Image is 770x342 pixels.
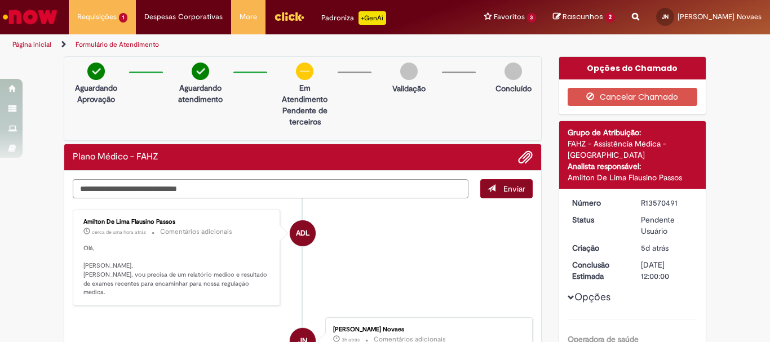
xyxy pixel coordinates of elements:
small: Comentários adicionais [160,227,232,237]
div: Amilton De Lima Flausino Passos [290,220,316,246]
span: Requisições [77,11,117,23]
span: 3 [527,13,537,23]
time: 26/09/2025 12:51:13 [641,243,669,253]
span: Favoritos [494,11,525,23]
a: Rascunhos [553,12,615,23]
span: Despesas Corporativas [144,11,223,23]
span: Rascunhos [563,11,603,22]
div: Grupo de Atribuição: [568,127,698,138]
time: 30/09/2025 14:55:59 [92,229,146,236]
p: Concluído [495,83,532,94]
div: 26/09/2025 12:51:13 [641,242,693,254]
div: Amilton De Lima Flausino Passos [568,172,698,183]
div: [PERSON_NAME] Novaes [333,326,521,333]
span: cerca de uma hora atrás [92,229,146,236]
div: [DATE] 12:00:00 [641,259,693,282]
button: Enviar [480,179,533,198]
img: img-circle-grey.png [505,63,522,80]
div: Opções do Chamado [559,57,706,79]
div: Pendente Usuário [641,214,693,237]
p: Aguardando atendimento [173,82,228,105]
p: Olá, [PERSON_NAME], [PERSON_NAME], vou precisa de um relatório medico e resultado de exames recen... [83,244,271,297]
button: Adicionar anexos [518,150,533,165]
span: More [240,11,257,23]
img: click_logo_yellow_360x200.png [274,8,304,25]
dt: Status [564,214,633,225]
span: Enviar [503,184,525,194]
p: Validação [392,83,426,94]
div: Padroniza [321,11,386,25]
span: 1 [119,13,127,23]
div: Analista responsável: [568,161,698,172]
p: Em Atendimento [277,82,332,105]
span: ADL [296,220,309,247]
span: 5d atrás [641,243,669,253]
textarea: Digite sua mensagem aqui... [73,179,468,198]
img: img-circle-grey.png [400,63,418,80]
ul: Trilhas de página [8,34,505,55]
div: R13570491 [641,197,693,208]
a: Página inicial [12,40,51,49]
div: FAHZ - Assistência Médica - [GEOGRAPHIC_DATA] [568,138,698,161]
span: JN [662,13,669,20]
dt: Número [564,197,633,208]
p: Pendente de terceiros [277,105,332,127]
dt: Conclusão Estimada [564,259,633,282]
p: Aguardando Aprovação [69,82,123,105]
button: Cancelar Chamado [568,88,698,106]
h2: Plano Médico - FAHZ Histórico de tíquete [73,152,158,162]
div: Amilton De Lima Flausino Passos [83,219,271,225]
p: +GenAi [359,11,386,25]
dt: Criação [564,242,633,254]
img: ServiceNow [1,6,59,28]
img: check-circle-green.png [192,63,209,80]
span: [PERSON_NAME] Novaes [678,12,762,21]
span: 2 [605,12,615,23]
a: Formulário de Atendimento [76,40,159,49]
img: check-circle-green.png [87,63,105,80]
img: circle-minus.png [296,63,313,80]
